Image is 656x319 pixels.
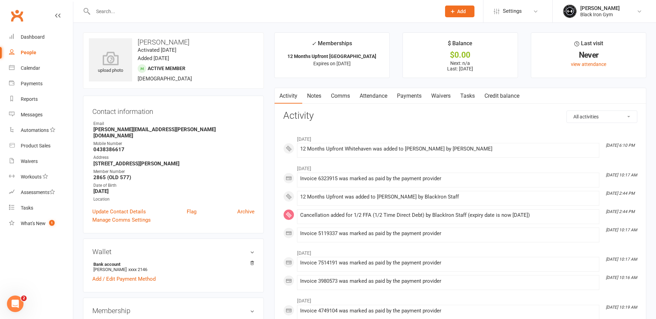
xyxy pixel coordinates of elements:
[93,146,255,153] strong: 0438386617
[606,228,637,232] i: [DATE] 10:17 AM
[283,110,637,121] h3: Activity
[563,4,577,18] img: thumb_image1623296242.png
[9,123,73,138] a: Automations
[128,267,147,272] span: xxxx 2146
[93,168,255,175] div: Member Number
[9,45,73,60] a: People
[91,7,436,16] input: Search...
[9,29,73,45] a: Dashboard
[21,81,43,86] div: Payments
[409,60,511,71] p: Next: n/a Last: [DATE]
[300,308,596,314] div: Invoice 4749104 was marked as paid by the payment provider
[283,293,637,304] li: [DATE]
[21,96,38,102] div: Reports
[138,55,169,61] time: Added [DATE]
[9,154,73,169] a: Waivers
[21,127,49,133] div: Automations
[92,207,146,216] a: Update Contact Details
[21,50,36,55] div: People
[92,248,255,255] h3: Wallet
[355,88,392,104] a: Attendance
[21,174,41,180] div: Workouts
[302,88,326,104] a: Notes
[392,88,426,104] a: Payments
[9,169,73,185] a: Workouts
[480,88,524,104] a: Credit balance
[571,61,606,67] a: view attendance
[21,158,38,164] div: Waivers
[287,54,376,59] strong: 12 Months Upfront [GEOGRAPHIC_DATA]
[93,182,255,189] div: Date of Birth
[283,161,637,172] li: [DATE]
[8,7,26,24] a: Clubworx
[21,190,55,195] div: Assessments
[93,120,255,127] div: Email
[138,47,176,53] time: Activated [DATE]
[606,209,635,214] i: [DATE] 2:44 PM
[93,188,255,194] strong: [DATE]
[313,61,351,66] span: Expires on [DATE]
[457,9,466,14] span: Add
[9,76,73,91] a: Payments
[300,146,596,152] div: 12 Months Upfront Whitehaven was added to [PERSON_NAME] by [PERSON_NAME]
[92,105,255,115] h3: Contact information
[503,3,522,19] span: Settings
[300,194,596,200] div: 12 Months Upfront was added to [PERSON_NAME] by BlackIron Staff
[138,76,192,82] span: [DEMOGRAPHIC_DATA]
[7,296,24,312] iframe: Intercom live chat
[89,38,258,46] h3: [PERSON_NAME]
[9,138,73,154] a: Product Sales
[312,39,352,52] div: Memberships
[606,275,637,280] i: [DATE] 10:16 AM
[448,39,472,51] div: $ Balance
[455,88,480,104] a: Tasks
[21,205,33,211] div: Tasks
[92,261,255,273] li: [PERSON_NAME]
[93,126,255,139] strong: [PERSON_NAME][EMAIL_ADDRESS][PERSON_NAME][DOMAIN_NAME]
[409,51,511,59] div: $0.00
[92,275,156,283] a: Add / Edit Payment Method
[92,307,255,315] h3: Membership
[21,143,50,148] div: Product Sales
[9,200,73,216] a: Tasks
[574,39,603,51] div: Last visit
[93,174,255,181] strong: 2865 (OLD 577)
[21,112,43,117] div: Messages
[300,212,596,218] div: Cancellation added for 1/2 FFA (1/2 Time Direct Debt) by BlackIron Staff (expiry date is now [DATE])
[300,260,596,266] div: Invoice 7514191 was marked as paid by the payment provider
[21,296,27,301] span: 2
[9,185,73,200] a: Assessments
[9,107,73,123] a: Messages
[93,154,255,161] div: Address
[537,51,640,59] div: Never
[606,257,637,262] i: [DATE] 10:17 AM
[300,231,596,236] div: Invoice 5119337 was marked as paid by the payment provider
[93,196,255,203] div: Location
[580,5,620,11] div: [PERSON_NAME]
[49,220,55,226] span: 1
[9,60,73,76] a: Calendar
[275,88,302,104] a: Activity
[93,141,255,147] div: Mobile Number
[606,305,637,310] i: [DATE] 10:19 AM
[9,216,73,231] a: What's New1
[89,51,132,74] div: upload photo
[21,65,40,71] div: Calendar
[187,207,196,216] a: Flag
[9,91,73,107] a: Reports
[21,34,45,40] div: Dashboard
[300,278,596,284] div: Invoice 3980573 was marked as paid by the payment provider
[606,191,635,196] i: [DATE] 2:44 PM
[21,221,46,226] div: What's New
[326,88,355,104] a: Comms
[426,88,455,104] a: Waivers
[606,173,637,177] i: [DATE] 10:17 AM
[93,161,255,167] strong: [STREET_ADDRESS][PERSON_NAME]
[300,176,596,182] div: Invoice 6323915 was marked as paid by the payment provider
[445,6,474,17] button: Add
[312,40,316,47] i: ✓
[580,11,620,18] div: Black Iron Gym
[93,262,251,267] strong: Bank account
[148,66,185,71] span: Active member
[283,132,637,143] li: [DATE]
